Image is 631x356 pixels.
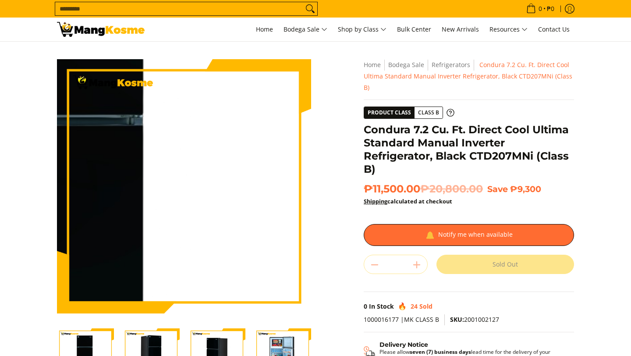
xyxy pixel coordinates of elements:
span: ₱9,300 [510,184,541,194]
span: 24 [411,302,418,310]
span: • [524,4,557,14]
span: Contact Us [538,25,570,33]
span: ₱11,500.00 [364,182,483,196]
a: Product Class Class B [364,107,454,119]
span: Sold [419,302,432,310]
span: SKU: [450,315,464,324]
span: Shop by Class [338,24,386,35]
span: 1000016177 |MK CLASS B [364,315,439,324]
span: Bodega Sale [284,24,327,35]
span: Home [256,25,273,33]
span: Resources [489,24,528,35]
strong: Delivery Notice [379,341,428,349]
a: Bodega Sale [279,18,332,41]
button: Search [303,2,317,15]
span: 2001002127 [450,315,499,324]
h1: Condura 7.2 Cu. Ft. Direct Cool Ultima Standard Manual Inverter Refrigerator, Black CTD207MNi (Cl... [364,123,574,176]
a: Bodega Sale [388,61,424,69]
span: Class B [415,107,443,118]
span: Save [487,184,508,194]
a: Bulk Center [393,18,436,41]
nav: Main Menu [153,18,574,41]
span: Bulk Center [397,25,431,33]
span: 0 [364,302,367,310]
nav: Breadcrumbs [364,59,574,93]
a: Refrigerators [432,61,470,69]
span: 0 [537,6,543,12]
span: Condura 7.2 Cu. Ft. Direct Cool Ultima Standard Manual Inverter Refrigerator, Black CTD207MNi (Cl... [364,61,572,92]
img: Condura 7.2 Cu. Ft. Direct Cool Ultima Standard Manual Inverter Refrigerator, Black CTD207MNi (Cl... [57,59,311,313]
a: New Arrivals [437,18,483,41]
span: In Stock [369,302,394,310]
a: Contact Us [534,18,574,41]
span: ₱0 [546,6,556,12]
a: Resources [485,18,532,41]
img: Condura 7.3 Cu. Ft. Direct Cool Ultima Inverter Ref l Mang Kosme [57,22,145,37]
strong: seven (7) business days [410,348,471,356]
span: Product Class [364,107,415,118]
span: New Arrivals [442,25,479,33]
strong: calculated at checkout [364,197,452,205]
del: ₱20,800.00 [420,182,483,196]
a: Home [252,18,277,41]
a: Shipping [364,197,387,205]
a: Shop by Class [333,18,391,41]
a: Home [364,61,381,69]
